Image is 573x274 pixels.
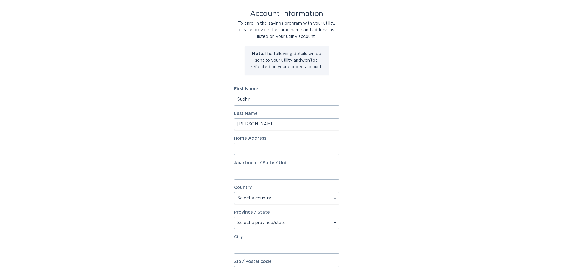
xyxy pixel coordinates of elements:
[234,11,339,17] div: Account Information
[234,210,270,214] label: Province / State
[234,136,339,140] label: Home Address
[234,161,339,165] label: Apartment / Suite / Unit
[234,235,339,239] label: City
[234,186,252,190] label: Country
[249,51,324,70] p: The following details will be sent to your utility and won't be reflected on your ecobee account.
[234,20,339,40] div: To enrol in the savings program with your utility, please provide the same name and address as li...
[252,52,264,56] strong: Note:
[234,112,339,116] label: Last Name
[234,260,339,264] label: Zip / Postal code
[234,87,339,91] label: First Name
